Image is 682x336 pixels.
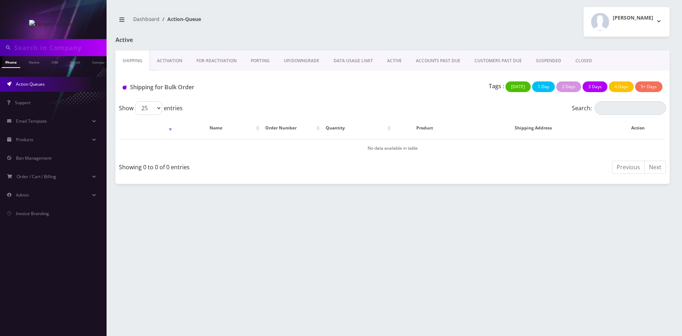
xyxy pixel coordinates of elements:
th: Order Number: activate to sort column ascending [262,118,321,138]
th: Name: activate to sort column ascending [174,118,261,138]
th: Quantity: activate to sort column ascending [322,118,393,138]
span: Invoice Branding [16,210,49,217]
select: Showentries [135,101,162,115]
a: Company [88,56,112,67]
a: SUSPENDED [529,50,568,71]
span: Products [16,137,33,143]
a: CLOSED [568,50,599,71]
button: 3 Days [583,81,607,92]
span: Email Template [16,118,47,124]
img: Shipping for Bulk Order [123,86,126,90]
a: CUSTOMERS PAST DUE [467,50,529,71]
span: Support [15,100,31,106]
span: Admin [16,192,29,198]
a: ACTIVE [380,50,409,71]
th: Shipping Address [457,118,610,138]
a: UP/DOWNGRADE [277,50,326,71]
button: 2 Days [556,81,581,92]
p: Tags : [489,82,504,90]
nav: breadcrumb [115,12,387,32]
span: Action Queues [16,81,45,87]
a: ACCOUNTS PAST DUE [409,50,467,71]
a: Previous [612,161,645,174]
a: Activation [150,50,189,71]
th: Product [393,118,456,138]
h2: [PERSON_NAME] [613,15,653,21]
button: [PERSON_NAME] [584,7,670,37]
h1: Active [115,37,293,43]
input: Search in Company [14,41,105,54]
td: No data available in table [120,139,665,157]
button: [DATE] [505,81,531,92]
a: PORTING [244,50,277,71]
span: Ban Management [16,155,52,161]
a: Shipping [115,50,150,71]
input: Search: [595,101,666,115]
label: Show entries [119,101,183,115]
a: Email [66,56,83,67]
button: 4 Days [609,81,634,92]
a: FOR-REActivation [189,50,244,71]
button: 1 Day [532,81,555,92]
a: SIM [48,56,61,67]
img: Yereim Wireless [29,20,78,28]
a: Name [25,56,43,67]
a: Dashboard [133,16,159,22]
label: Search: [572,101,666,115]
div: Showing 0 to 0 of 0 entries [119,160,387,171]
th: : activate to sort column ascending [120,118,174,138]
h1: Shipping for Bulk Order [123,84,296,91]
a: Next [644,161,666,174]
button: 5+ Days [635,81,662,92]
li: Action-Queue [159,15,201,23]
th: Action [610,118,665,138]
a: Phone [2,56,20,68]
span: Order / Cart / Billing [17,174,56,180]
a: DATA USAGE LIMIT [326,50,380,71]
